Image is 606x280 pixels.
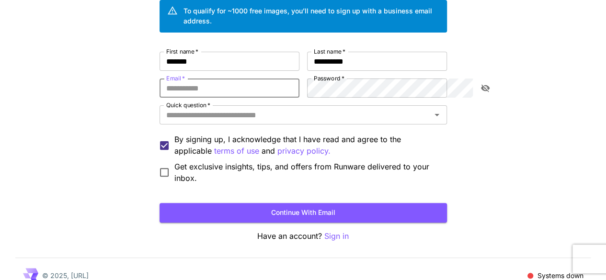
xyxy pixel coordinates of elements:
button: Open [430,108,444,122]
button: Sign in [324,230,349,242]
button: By signing up, I acknowledge that I have read and agree to the applicable and privacy policy. [214,145,259,157]
label: Email [166,74,185,82]
button: Continue with email [160,203,447,223]
button: toggle password visibility [477,79,494,97]
label: Last name [314,47,345,56]
p: Have an account? [160,230,447,242]
p: privacy policy. [277,145,331,157]
span: Get exclusive insights, tips, and offers from Runware delivered to your inbox. [174,161,439,184]
label: Password [314,74,344,82]
p: By signing up, I acknowledge that I have read and agree to the applicable and [174,134,439,157]
p: terms of use [214,145,259,157]
label: Quick question [166,101,210,109]
button: By signing up, I acknowledge that I have read and agree to the applicable terms of use and [277,145,331,157]
label: First name [166,47,198,56]
div: To qualify for ~1000 free images, you’ll need to sign up with a business email address. [183,6,439,26]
